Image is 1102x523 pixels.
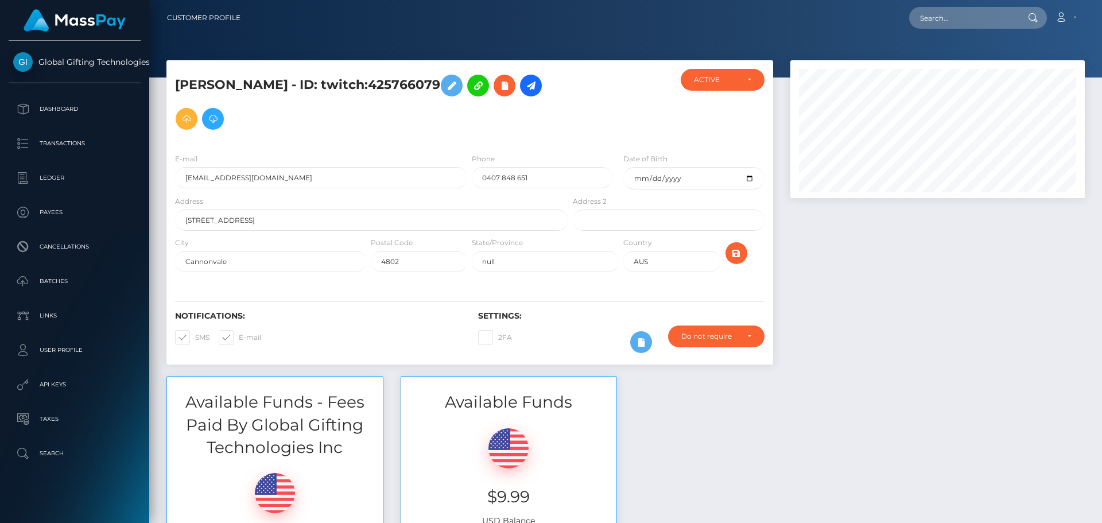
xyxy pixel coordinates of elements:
[13,445,136,462] p: Search
[13,376,136,393] p: API Keys
[175,154,197,164] label: E-mail
[175,69,562,135] h5: [PERSON_NAME] - ID: twitch:425766079
[909,7,1017,29] input: Search...
[472,154,495,164] label: Phone
[9,198,141,227] a: Payees
[13,204,136,221] p: Payees
[13,100,136,118] p: Dashboard
[13,273,136,290] p: Batches
[9,336,141,365] a: User Profile
[488,428,529,468] img: USD.png
[13,169,136,187] p: Ledger
[694,75,738,84] div: ACTIVE
[681,69,765,91] button: ACTIVE
[175,311,461,321] h6: Notifications:
[9,233,141,261] a: Cancellations
[24,9,126,32] img: MassPay Logo
[167,6,240,30] a: Customer Profile
[681,332,738,341] div: Do not require
[371,238,413,248] label: Postal Code
[478,330,512,345] label: 2FA
[175,330,209,345] label: SMS
[520,75,542,96] a: Initiate Payout
[9,405,141,433] a: Taxes
[9,57,141,67] span: Global Gifting Technologies Inc
[9,370,141,399] a: API Keys
[13,410,136,428] p: Taxes
[13,52,33,72] img: Global Gifting Technologies Inc
[255,473,295,513] img: USD.png
[219,330,261,345] label: E-mail
[13,238,136,255] p: Cancellations
[623,154,668,164] label: Date of Birth
[9,129,141,158] a: Transactions
[410,486,608,508] h3: $9.99
[573,196,607,207] label: Address 2
[9,267,141,296] a: Batches
[9,439,141,468] a: Search
[401,391,617,413] h3: Available Funds
[13,135,136,152] p: Transactions
[472,238,523,248] label: State/Province
[13,307,136,324] p: Links
[13,342,136,359] p: User Profile
[623,238,652,248] label: Country
[9,164,141,192] a: Ledger
[9,301,141,330] a: Links
[668,326,765,347] button: Do not require
[175,196,203,207] label: Address
[175,238,189,248] label: City
[167,391,383,459] h3: Available Funds - Fees Paid By Global Gifting Technologies Inc
[478,311,764,321] h6: Settings:
[9,95,141,123] a: Dashboard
